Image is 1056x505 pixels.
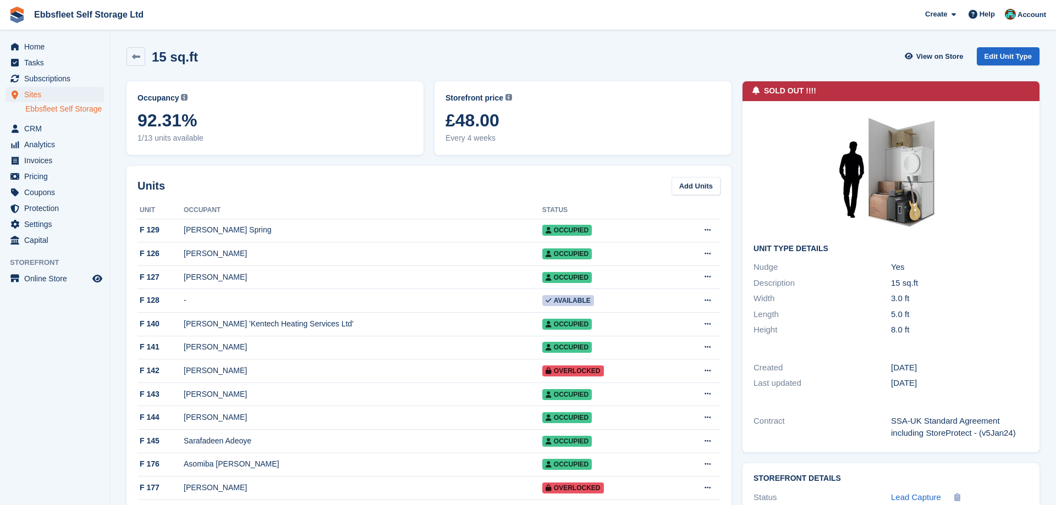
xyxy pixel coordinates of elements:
[137,435,184,447] div: F 145
[754,377,891,390] div: Last updated
[5,39,104,54] a: menu
[754,292,891,305] div: Width
[24,271,90,286] span: Online Store
[137,389,184,400] div: F 143
[137,412,184,423] div: F 144
[184,271,542,283] div: [PERSON_NAME]
[5,121,104,136] a: menu
[754,245,1028,253] h2: Unit Type details
[891,261,1028,274] div: Yes
[542,436,592,447] span: Occupied
[184,224,542,236] div: [PERSON_NAME] Spring
[5,232,104,248] a: menu
[137,202,184,219] th: Unit
[446,110,721,130] span: £48.00
[891,491,941,504] a: Lead Capture
[754,491,891,504] div: Status
[977,47,1039,65] a: Edit Unit Type
[184,289,542,313] td: -
[542,342,592,353] span: Occupied
[24,87,90,102] span: Sites
[5,271,104,286] a: menu
[891,308,1028,321] div: 5.0 ft
[184,435,542,447] div: Sarafadeen Adeoye
[184,318,542,330] div: [PERSON_NAME] 'Kentech Heating Services Ltd'
[181,94,188,101] img: icon-info-grey-7440780725fd019a000dd9b08b2336e03edf1995a4989e88bcd33f0948082b44.svg
[184,341,542,353] div: [PERSON_NAME]
[24,185,90,200] span: Coupons
[891,415,1028,440] div: SSA-UK Standard Agreement including StoreProtect - (v5Jan24)
[891,377,1028,390] div: [DATE]
[446,92,503,104] span: Storefront price
[91,272,104,285] a: Preview store
[24,201,90,216] span: Protection
[24,121,90,136] span: CRM
[137,110,413,130] span: 92.31%
[754,362,891,374] div: Created
[184,202,542,219] th: Occupant
[542,389,592,400] span: Occupied
[891,277,1028,290] div: 15 sq.ft
[24,169,90,184] span: Pricing
[916,51,964,62] span: View on Store
[184,458,542,470] div: Asomiba [PERSON_NAME]
[891,362,1028,374] div: [DATE]
[542,365,604,376] span: Overlocked
[754,474,1028,483] h2: Storefront Details
[980,9,995,20] span: Help
[5,137,104,152] a: menu
[5,55,104,70] a: menu
[137,341,184,353] div: F 141
[5,169,104,184] a: menu
[542,319,592,330] span: Occupied
[1005,9,1016,20] img: George Spring
[137,271,184,283] div: F 127
[925,9,947,20] span: Create
[10,257,109,268] span: Storefront
[754,415,891,440] div: Contract
[9,7,25,23] img: stora-icon-8386f47178a22dfd0bd8f6a31ec36ba5ce8667c1dd55bd0f319d3a0aa187defe.svg
[5,71,104,86] a: menu
[24,217,90,232] span: Settings
[24,232,90,248] span: Capital
[24,71,90,86] span: Subscriptions
[542,272,592,283] span: Occupied
[184,412,542,423] div: [PERSON_NAME]
[542,459,592,470] span: Occupied
[137,295,184,306] div: F 128
[809,112,974,236] img: 15-sqft-unit%20(9).jpg
[152,49,198,64] h2: 15 sq.ft
[5,153,104,168] a: menu
[764,85,816,97] div: SOLD OUT !!!!
[891,292,1028,305] div: 3.0 ft
[542,248,592,259] span: Occupied
[24,55,90,70] span: Tasks
[754,277,891,290] div: Description
[754,308,891,321] div: Length
[5,185,104,200] a: menu
[5,87,104,102] a: menu
[1018,9,1046,20] span: Account
[754,261,891,274] div: Nudge
[25,104,104,114] a: Ebbsfleet Self Storage
[137,177,165,194] h2: Units
[184,389,542,400] div: [PERSON_NAME]
[24,137,90,152] span: Analytics
[137,365,184,376] div: F 142
[542,295,594,306] span: Available
[5,217,104,232] a: menu
[542,482,604,493] span: Overlocked
[184,482,542,493] div: [PERSON_NAME]
[184,365,542,376] div: [PERSON_NAME]
[891,492,941,502] span: Lead Capture
[891,324,1028,336] div: 8.0 ft
[446,132,721,144] span: Every 4 weeks
[137,318,184,330] div: F 140
[24,39,90,54] span: Home
[672,177,721,195] a: Add Units
[137,132,413,144] span: 1/13 units available
[24,153,90,168] span: Invoices
[184,248,542,259] div: [PERSON_NAME]
[904,47,968,65] a: View on Store
[542,225,592,236] span: Occupied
